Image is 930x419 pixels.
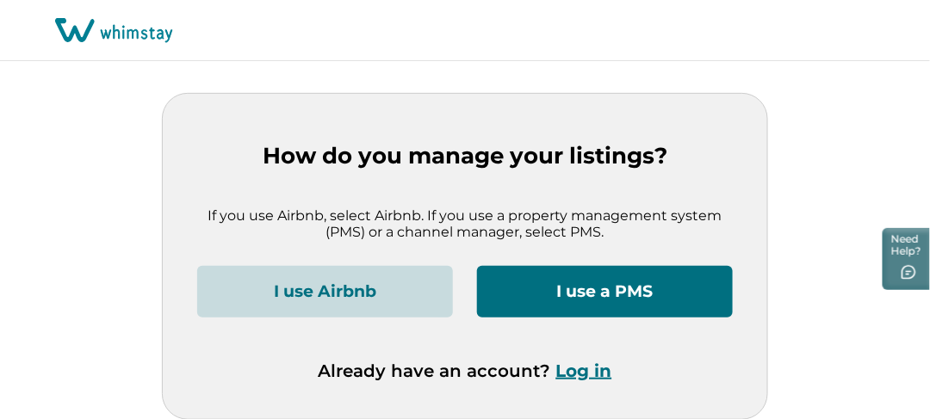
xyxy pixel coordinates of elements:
p: If you use Airbnb, select Airbnb. If you use a property management system (PMS) or a channel mana... [197,207,733,241]
p: Already have an account? [319,360,612,381]
button: I use Airbnb [197,266,453,317]
button: Log in [556,360,612,381]
button: I use a PMS [477,266,733,317]
p: How do you manage your listings? [197,143,733,169]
